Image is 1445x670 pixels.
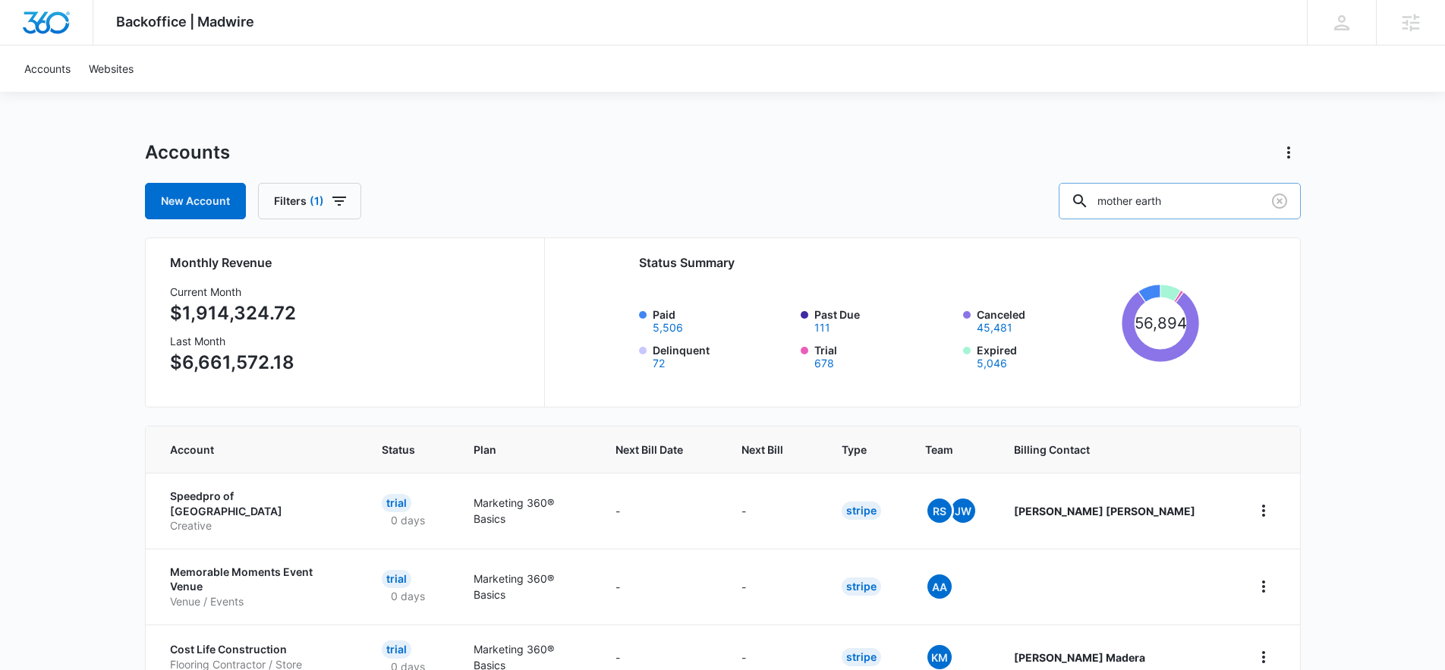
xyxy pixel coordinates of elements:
button: home [1251,499,1276,523]
span: KM [927,645,952,669]
button: Actions [1277,140,1301,165]
h1: Accounts [145,141,230,164]
p: 0 days [382,588,434,604]
p: Speedpro of [GEOGRAPHIC_DATA] [170,489,345,518]
label: Past Due [814,307,954,333]
h2: Status Summary [639,253,1200,272]
a: Speedpro of [GEOGRAPHIC_DATA]Creative [170,489,345,533]
label: Delinquent [653,342,792,369]
td: - [597,473,723,549]
span: Next Bill Date [615,442,683,458]
span: JW [951,499,975,523]
tspan: 56,894 [1135,313,1187,332]
button: Delinquent [653,358,665,369]
a: New Account [145,183,246,219]
span: Account [170,442,323,458]
div: Trial [382,494,411,512]
span: Plan [474,442,580,458]
p: Marketing 360® Basics [474,571,580,602]
div: Stripe [842,648,881,666]
button: home [1251,645,1276,669]
label: Canceled [977,307,1116,333]
p: Creative [170,518,345,533]
input: Search [1059,183,1301,219]
p: Memorable Moments Event Venue [170,565,345,594]
span: Billing Contact [1014,442,1214,458]
button: Filters(1) [258,183,361,219]
span: Type [842,442,867,458]
span: AA [927,574,952,599]
p: Cost Life Construction [170,642,345,657]
td: - [597,549,723,624]
span: Status [382,442,415,458]
a: Memorable Moments Event VenueVenue / Events [170,565,345,609]
p: $1,914,324.72 [170,300,296,327]
p: Venue / Events [170,594,345,609]
h3: Current Month [170,284,296,300]
strong: [PERSON_NAME] [PERSON_NAME] [1014,505,1195,517]
button: Expired [977,358,1007,369]
span: (1) [310,196,324,206]
td: - [723,473,823,549]
button: Trial [814,358,834,369]
div: Stripe [842,577,881,596]
button: home [1251,574,1276,599]
div: Trial [382,570,411,588]
label: Trial [814,342,954,369]
button: Past Due [814,322,830,333]
p: $6,661,572.18 [170,349,296,376]
p: 0 days [382,512,434,528]
a: Accounts [15,46,80,92]
strong: [PERSON_NAME] Madera [1014,651,1145,664]
a: Websites [80,46,143,92]
span: Team [925,442,955,458]
h3: Last Month [170,333,296,349]
div: Stripe [842,502,881,520]
label: Expired [977,342,1116,369]
span: Backoffice | Madwire [116,14,254,30]
label: Paid [653,307,792,333]
td: - [723,549,823,624]
button: Canceled [977,322,1012,333]
p: Marketing 360® Basics [474,495,580,527]
button: Paid [653,322,683,333]
span: Next Bill [741,442,783,458]
span: RS [927,499,952,523]
button: Clear [1267,189,1292,213]
h2: Monthly Revenue [170,253,526,272]
div: Trial [382,640,411,659]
